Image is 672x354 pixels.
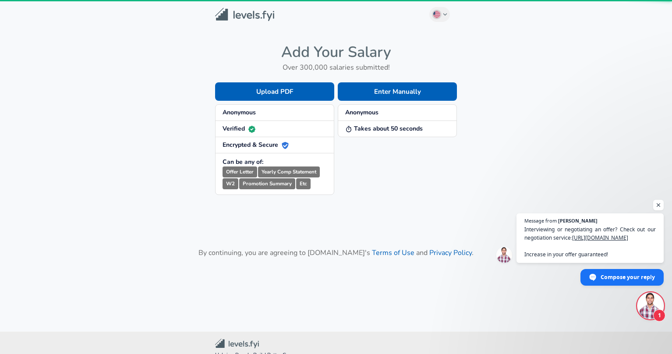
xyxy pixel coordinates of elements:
[215,82,334,101] button: Upload PDF
[524,225,656,258] span: Interviewing or negotiating an offer? Check out our negotiation service: Increase in your offer g...
[223,108,256,117] strong: Anonymous
[223,178,238,189] small: W2
[223,124,255,133] strong: Verified
[215,43,457,61] h4: Add Your Salary
[558,218,598,223] span: [PERSON_NAME]
[429,7,450,22] button: English (US)
[215,8,274,21] img: Levels.fyi
[524,218,557,223] span: Message from
[239,178,295,189] small: Promotion Summary
[215,339,259,349] img: Levels.fyi Community
[258,166,320,177] small: Yearly Comp Statement
[433,11,440,18] img: English (US)
[345,124,423,133] strong: Takes about 50 seconds
[372,248,414,258] a: Terms of Use
[601,269,655,285] span: Compose your reply
[637,293,664,319] div: Open chat
[223,158,263,166] strong: Can be any of:
[345,108,378,117] strong: Anonymous
[223,141,289,149] strong: Encrypted & Secure
[215,61,457,74] h6: Over 300,000 salaries submitted!
[653,309,665,322] span: 1
[223,166,257,177] small: Offer Letter
[429,248,472,258] a: Privacy Policy
[296,178,311,189] small: Etc
[338,82,457,101] button: Enter Manually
